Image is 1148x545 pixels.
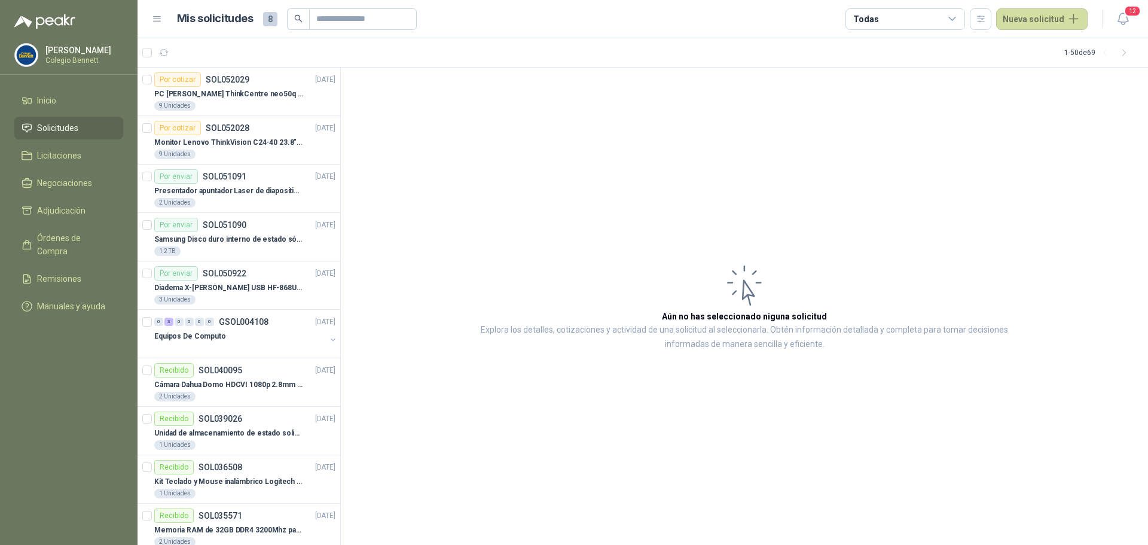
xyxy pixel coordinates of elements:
p: [DATE] [315,220,335,231]
p: [DATE] [315,316,335,328]
a: Remisiones [14,267,123,290]
p: [DATE] [315,268,335,279]
span: Adjudicación [37,204,86,217]
a: RecibidoSOL040095[DATE] Cámara Dahua Domo HDCVI 1080p 2.8mm IP67 Led IR 30m mts nocturnos2 Unidades [138,358,340,407]
p: SOL036508 [199,463,242,471]
p: [DATE] [315,413,335,425]
div: 1 2 TB [154,246,181,256]
a: Por cotizarSOL052028[DATE] Monitor Lenovo ThinkVision C24-40 23.8" 3YW9 Unidades [138,116,340,165]
div: 0 [175,318,184,326]
button: Nueva solicitud [996,8,1088,30]
p: Cámara Dahua Domo HDCVI 1080p 2.8mm IP67 Led IR 30m mts nocturnos [154,379,303,391]
p: SOL040095 [199,366,242,375]
div: Por cotizar [154,121,201,135]
p: Presentador apuntador Laser de diapositivas Wireless USB 2.4 ghz Marca Technoquick [154,185,303,197]
span: Licitaciones [37,149,81,162]
a: Por enviarSOL051091[DATE] Presentador apuntador Laser de diapositivas Wireless USB 2.4 ghz Marca ... [138,165,340,213]
div: 0 [205,318,214,326]
div: 1 Unidades [154,440,196,450]
p: [DATE] [315,171,335,182]
p: Equipos De Computo [154,331,226,342]
h1: Mis solicitudes [177,10,254,28]
div: 3 Unidades [154,295,196,305]
a: Adjudicación [14,199,123,222]
div: 0 [195,318,204,326]
div: Recibido [154,363,194,377]
p: Colegio Bennett [45,57,120,64]
div: 9 Unidades [154,150,196,159]
a: Negociaciones [14,172,123,194]
span: search [294,14,303,23]
p: Explora los detalles, cotizaciones y actividad de una solicitud al seleccionarla. Obtén informaci... [460,323,1028,352]
a: Por enviarSOL050922[DATE] Diadema X-[PERSON_NAME] USB HF-868U USB con micrófono3 Unidades [138,261,340,310]
a: Por enviarSOL051090[DATE] Samsung Disco duro interno de estado sólido 990 PRO SSD NVMe M.2 PCIe G... [138,213,340,261]
p: SOL039026 [199,415,242,423]
button: 12 [1112,8,1134,30]
p: Kit Teclado y Mouse inalámbrico Logitech MK235 en español [154,476,303,488]
p: Diadema X-[PERSON_NAME] USB HF-868U USB con micrófono [154,282,303,294]
div: Por enviar [154,169,198,184]
p: [DATE] [315,365,335,376]
div: Por enviar [154,266,198,281]
p: Unidad de almacenamiento de estado solido Marca SK hynix [DATE] NVMe 256GB HFM256GDJTNG-8310A M.2... [154,428,303,439]
p: Monitor Lenovo ThinkVision C24-40 23.8" 3YW [154,137,303,148]
div: Por enviar [154,218,198,232]
p: SOL051091 [203,172,246,181]
span: Remisiones [37,272,81,285]
img: Logo peakr [14,14,75,29]
span: 12 [1124,5,1141,17]
p: SOL051090 [203,221,246,229]
a: Manuales y ayuda [14,295,123,318]
a: RecibidoSOL039026[DATE] Unidad de almacenamiento de estado solido Marca SK hynix [DATE] NVMe 256G... [138,407,340,455]
a: Por cotizarSOL052029[DATE] PC [PERSON_NAME] ThinkCentre neo50q Gen 4 Core i5 16Gb 512Gb SSD Win 1... [138,68,340,116]
div: 0 [185,318,194,326]
span: 8 [263,12,277,26]
a: Solicitudes [14,117,123,139]
a: 0 3 0 0 0 0 GSOL004108[DATE] Equipos De Computo [154,315,338,353]
a: Órdenes de Compra [14,227,123,263]
p: PC [PERSON_NAME] ThinkCentre neo50q Gen 4 Core i5 16Gb 512Gb SSD Win 11 Pro 3YW Con Teclado y Mouse [154,89,303,100]
div: Todas [853,13,878,26]
p: [PERSON_NAME] [45,46,120,54]
div: 3 [164,318,173,326]
div: 2 Unidades [154,392,196,401]
p: SOL052028 [206,124,249,132]
div: 0 [154,318,163,326]
p: SOL050922 [203,269,246,278]
div: 1 - 50 de 69 [1064,43,1134,62]
a: Inicio [14,89,123,112]
div: 9 Unidades [154,101,196,111]
div: Recibido [154,509,194,523]
h3: Aún no has seleccionado niguna solicitud [662,310,827,323]
p: SOL052029 [206,75,249,84]
img: Company Logo [15,44,38,66]
span: Inicio [37,94,56,107]
p: Memoria RAM de 32GB DDR4 3200Mhz para portátil marca KINGSTON FURY [154,525,303,536]
div: 1 Unidades [154,489,196,498]
span: Negociaciones [37,176,92,190]
a: RecibidoSOL036508[DATE] Kit Teclado y Mouse inalámbrico Logitech MK235 en español1 Unidades [138,455,340,504]
div: 2 Unidades [154,198,196,208]
p: [DATE] [315,123,335,134]
p: SOL035571 [199,511,242,520]
p: GSOL004108 [219,318,268,326]
a: Licitaciones [14,144,123,167]
div: Recibido [154,460,194,474]
span: Órdenes de Compra [37,232,112,258]
span: Manuales y ayuda [37,300,105,313]
p: [DATE] [315,462,335,473]
span: Solicitudes [37,121,78,135]
p: Samsung Disco duro interno de estado sólido 990 PRO SSD NVMe M.2 PCIe Gen4, M.2 2280 2TB [154,234,303,245]
div: Por cotizar [154,72,201,87]
p: [DATE] [315,510,335,522]
p: [DATE] [315,74,335,86]
div: Recibido [154,412,194,426]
